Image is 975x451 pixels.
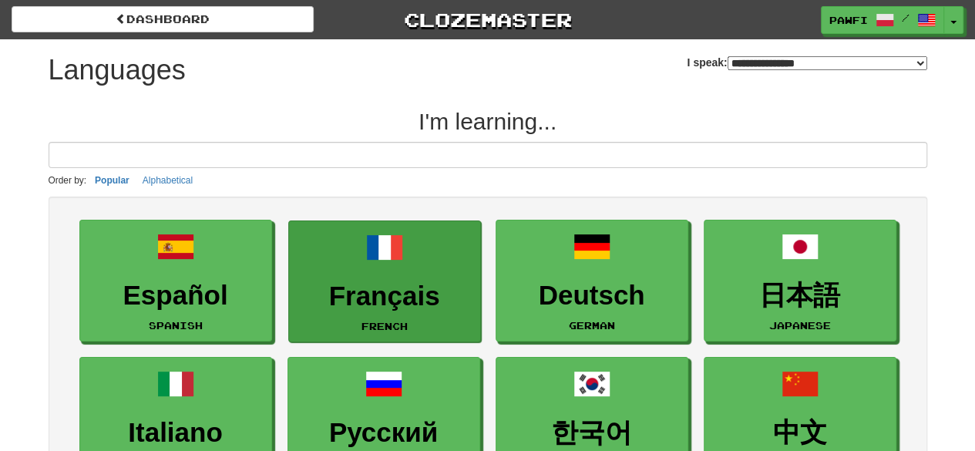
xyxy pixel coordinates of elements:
[504,281,680,311] h3: Deutsch
[712,281,888,311] h3: 日本語
[79,220,272,342] a: EspañolSpanish
[90,172,134,189] button: Popular
[504,418,680,448] h3: 한국어
[49,55,186,86] h1: Languages
[496,220,688,342] a: DeutschGerman
[138,172,197,189] button: Alphabetical
[829,13,868,27] span: Pawfi
[49,109,927,134] h2: I'm learning...
[569,320,615,331] small: German
[288,220,481,343] a: FrançaisFrench
[902,12,909,23] span: /
[704,220,896,342] a: 日本語Japanese
[296,418,472,448] h3: Русский
[769,320,831,331] small: Japanese
[728,56,927,70] select: I speak:
[361,321,408,332] small: French
[821,6,944,34] a: Pawfi /
[297,281,472,311] h3: Français
[712,418,888,448] h3: 中文
[88,418,264,448] h3: Italiano
[12,6,314,32] a: dashboard
[88,281,264,311] h3: Español
[49,175,87,186] small: Order by:
[149,320,203,331] small: Spanish
[337,6,639,33] a: Clozemaster
[687,55,926,70] label: I speak:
